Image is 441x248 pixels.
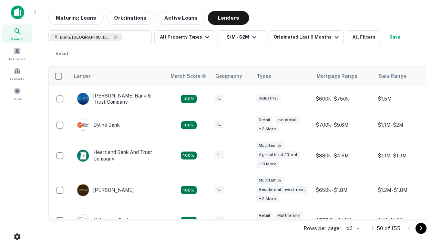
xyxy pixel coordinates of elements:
div: IL [215,216,224,224]
div: + 2 more [256,195,279,203]
div: Matching Properties: 16, hasApolloMatch: undefined [181,121,197,130]
button: Maturing Loans [48,11,104,25]
button: Go to next page [416,223,427,234]
img: picture [77,150,89,162]
div: [PERSON_NAME] [77,184,134,196]
div: Lender [74,72,91,80]
th: Types [253,66,312,86]
div: IL [215,121,224,128]
img: picture [77,184,89,196]
img: picture [77,93,89,105]
div: IL [215,94,224,102]
td: $880k - $4.6M [312,138,375,173]
span: Search [11,36,23,42]
div: Industrial [275,116,299,124]
span: Contacts [10,76,24,82]
div: Heartland Bank And Trust Company [77,149,160,162]
div: Mortgage Range [317,72,357,80]
img: picture [77,215,89,226]
td: $1.1M - $1.9M [375,138,437,173]
iframe: Chat Widget [407,193,441,226]
div: [PERSON_NAME] Bank & Trust Company [77,93,160,105]
div: Multifamily [275,211,302,219]
th: Capitalize uses an advanced AI algorithm to match your search with the best lender. The match sco... [166,66,211,86]
a: Borrowers [2,44,32,63]
div: Capitalize uses an advanced AI algorithm to match your search with the best lender. The match sco... [171,72,206,80]
td: $1.5M [375,86,437,112]
div: Byline Bank [77,119,120,131]
td: $650k - $1.8M [312,173,375,208]
div: IL [215,151,224,159]
div: Retail [256,116,273,124]
button: Originations [106,11,154,25]
div: Millennium Bank [77,214,130,227]
button: All Filters [347,30,381,44]
div: Sale Range [379,72,407,80]
td: $1.1M - $2M [375,112,437,138]
span: Saved [12,96,22,102]
td: $1M - $1.6M [375,207,437,234]
div: 50 [343,223,361,233]
p: 1–50 of 155 [372,224,400,232]
div: IL [215,186,224,194]
div: + 2 more [256,125,279,133]
th: Lender [70,66,166,86]
button: Lenders [208,11,249,25]
div: Multifamily [256,176,284,184]
span: Borrowers [9,56,25,62]
button: Originated Last 6 Months [268,30,344,44]
td: $600k - $750k [312,86,375,112]
div: Matching Properties: 28, hasApolloMatch: undefined [181,95,197,103]
button: Reset [51,47,73,61]
div: Industrial [256,94,281,102]
th: Sale Range [375,66,437,86]
div: Geography [215,72,242,80]
div: Matching Properties: 19, hasApolloMatch: undefined [181,152,197,160]
div: Originated Last 6 Months [274,33,341,41]
div: Matching Properties: 24, hasApolloMatch: undefined [181,186,197,194]
p: Rows per page: [304,224,341,232]
a: Contacts [2,64,32,83]
div: Multifamily [256,142,284,149]
button: Active Loans [157,11,205,25]
img: capitalize-icon.png [11,6,24,19]
div: Agricultural / Rural [256,151,300,159]
span: Elgin, [GEOGRAPHIC_DATA], [GEOGRAPHIC_DATA] [60,34,112,40]
button: $1M - $2M [217,30,265,44]
th: Geography [211,66,253,86]
th: Mortgage Range [312,66,375,86]
button: All Property Types [154,30,214,44]
div: Retail [256,211,273,219]
div: Matching Properties: 16, hasApolloMatch: undefined [181,217,197,225]
td: $700k - $9.6M [312,112,375,138]
a: Search [2,24,32,43]
div: Types [257,72,271,80]
div: Residential Investment [256,186,308,194]
a: Saved [2,84,32,103]
td: $555.3k - $1.8M [312,207,375,234]
h6: Match Score [171,72,205,80]
div: + 3 more [256,160,279,168]
img: picture [77,119,89,131]
button: Save your search to get updates of matches that match your search criteria. [384,30,406,44]
td: $1.2M - $1.8M [375,173,437,208]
